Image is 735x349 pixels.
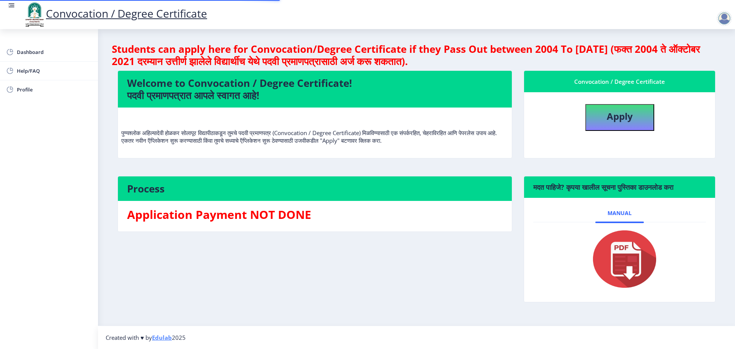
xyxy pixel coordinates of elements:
[533,77,706,86] div: Convocation / Degree Certificate
[121,114,508,144] p: पुण्यश्लोक अहिल्यादेवी होळकर सोलापूर विद्यापीठाकडून तुमचे पदवी प्रमाणपत्र (Convocation / Degree C...
[23,2,46,28] img: logo
[23,6,207,21] a: Convocation / Degree Certificate
[17,66,92,75] span: Help/FAQ
[595,204,644,222] a: Manual
[17,85,92,94] span: Profile
[608,210,632,216] span: Manual
[127,77,503,101] h4: Welcome to Convocation / Degree Certificate! पदवी प्रमाणपत्रात आपले स्वागत आहे!
[585,104,654,131] button: Apply
[112,43,721,67] h4: Students can apply here for Convocation/Degree Certificate if they Pass Out between 2004 To [DATE...
[127,207,503,222] h3: Application Payment NOT DONE
[17,47,92,57] span: Dashboard
[106,334,186,341] span: Created with ♥ by 2025
[607,110,633,122] b: Apply
[581,228,658,290] img: pdf.png
[152,334,172,341] a: Edulab
[127,183,503,195] h4: Process
[533,183,706,192] h6: मदत पाहिजे? कृपया खालील सूचना पुस्तिका डाउनलोड करा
